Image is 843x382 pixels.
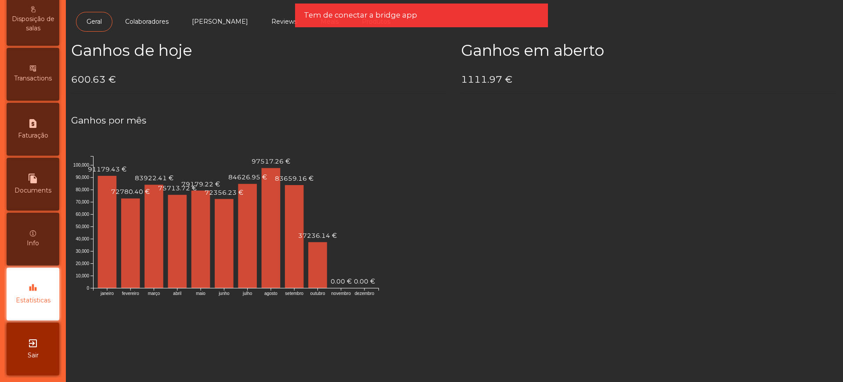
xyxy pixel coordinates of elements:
[28,351,39,360] span: Sair
[76,12,112,32] a: Geral
[242,291,252,296] text: julho
[86,286,89,291] text: 0
[9,15,57,33] span: Disposição de salas
[76,236,89,241] text: 40,000
[76,200,89,204] text: 70,000
[228,173,267,181] text: 84626.95 €
[261,12,308,32] a: Reviews
[196,291,205,296] text: maio
[310,291,325,296] text: outubro
[71,73,448,86] h4: 600.63 €
[18,131,48,140] span: Faturação
[158,184,197,192] text: 75713.72 €
[218,291,230,296] text: junho
[173,291,181,296] text: abril
[28,338,38,349] i: exit_to_app
[275,175,313,182] text: 83659.16 €
[285,291,303,296] text: setembro
[100,291,114,296] text: janeiro
[304,10,417,21] span: Tem de conectar a bridge app
[73,163,90,167] text: 100,000
[76,273,89,278] text: 10,000
[205,189,243,196] text: 72356.23 €
[181,12,259,32] a: [PERSON_NAME]
[331,277,352,285] text: 0.00 €
[181,180,220,188] text: 79179.22 €
[354,277,375,285] text: 0.00 €
[16,296,50,305] span: Estatísticas
[71,41,448,60] h2: Ganhos de hoje
[115,12,179,32] a: Colaboradores
[135,174,173,182] text: 83922.41 €
[76,261,89,266] text: 20,000
[28,173,38,184] i: file_copy
[252,157,290,165] text: 97517.26 €
[355,291,375,296] text: dezembro
[14,74,52,83] span: Transactions
[331,291,351,296] text: novembro
[264,291,277,296] text: agosto
[111,188,150,196] text: 72780.40 €
[76,212,89,217] text: 60,000
[28,283,38,294] i: leaderboard
[76,187,89,192] text: 80,000
[88,165,126,173] text: 91179.43 €
[27,239,39,248] span: Info
[76,224,89,229] text: 50,000
[461,41,838,60] h2: Ganhos em aberto
[14,186,51,195] span: Documents
[76,249,89,254] text: 30,000
[148,291,160,296] text: março
[28,118,38,129] i: request_page
[76,175,89,180] text: 90,000
[122,291,139,296] text: fevereiro
[461,73,838,86] h4: 1111.97 €
[71,114,838,127] h4: Ganhos por mês
[298,232,337,240] text: 37236.14 €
